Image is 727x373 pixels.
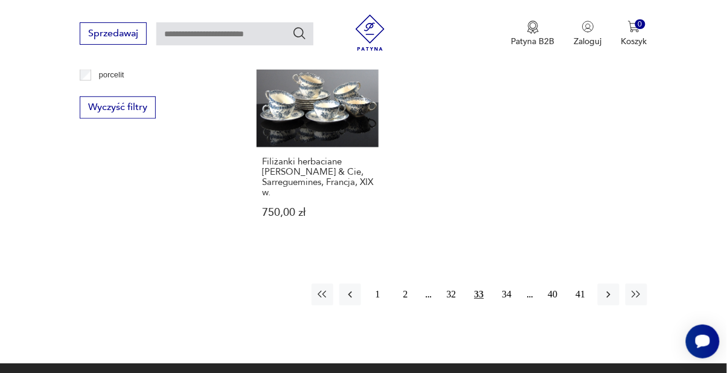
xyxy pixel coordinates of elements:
[511,21,555,47] button: Patyna B2B
[527,21,539,34] img: Ikona medalu
[80,96,156,118] button: Wyczyść filtry
[582,21,594,33] img: Ikonka użytkownika
[292,26,307,41] button: Szukaj
[257,25,379,241] a: Produkt wyprzedanyFiliżanki herbaciane Utzschneider & Cie, Sarreguemines, Francja, XIX w.Filiżank...
[621,21,647,47] button: 0Koszyk
[511,21,555,47] a: Ikona medaluPatyna B2B
[262,207,373,218] p: 750,00 zł
[99,68,124,82] p: porcelit
[496,284,518,305] button: 34
[469,284,490,305] button: 33
[574,21,602,47] button: Zaloguj
[262,157,373,198] h3: Filiżanki herbaciane [PERSON_NAME] & Cie, Sarreguemines, Francja, XIX w.
[80,30,147,39] a: Sprzedawaj
[441,284,463,305] button: 32
[511,36,555,47] p: Patyna B2B
[621,36,647,47] p: Koszyk
[395,284,417,305] button: 2
[542,284,564,305] button: 40
[686,325,720,358] iframe: Smartsupp widget button
[570,284,592,305] button: 41
[574,36,602,47] p: Zaloguj
[628,21,640,33] img: Ikona koszyka
[80,22,147,45] button: Sprzedawaj
[352,15,388,51] img: Patyna - sklep z meblami i dekoracjami vintage
[635,19,645,30] div: 0
[367,284,389,305] button: 1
